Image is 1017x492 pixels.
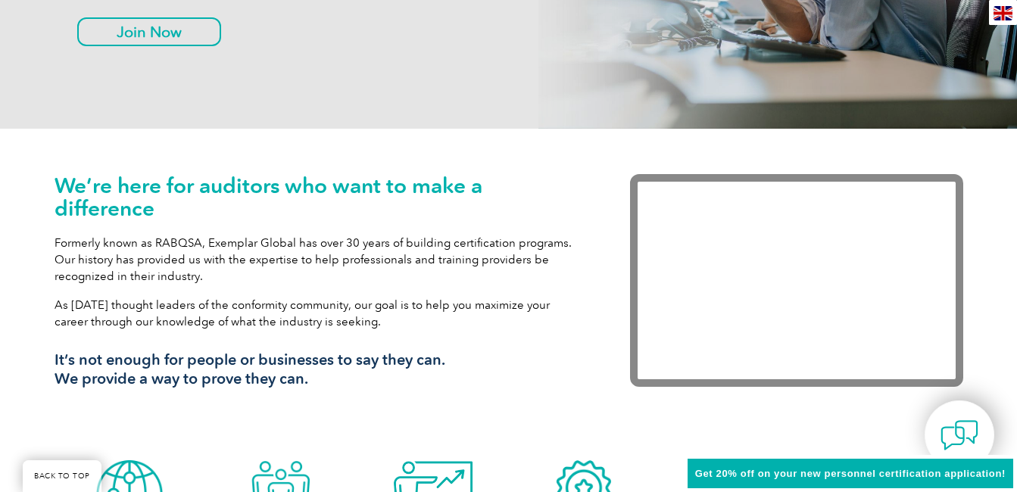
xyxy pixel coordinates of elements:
[695,468,1006,479] span: Get 20% off on your new personnel certification application!
[55,297,585,330] p: As [DATE] thought leaders of the conformity community, our goal is to help you maximize your care...
[55,350,585,388] h3: It’s not enough for people or businesses to say they can. We provide a way to prove they can.
[630,174,963,387] iframe: Exemplar Global: Working together to make a difference
[994,6,1012,20] img: en
[23,460,101,492] a: BACK TO TOP
[55,235,585,285] p: Formerly known as RABQSA, Exemplar Global has over 30 years of building certification programs. O...
[55,174,585,220] h1: We’re here for auditors who want to make a difference
[941,416,978,454] img: contact-chat.png
[77,17,221,46] a: Join Now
